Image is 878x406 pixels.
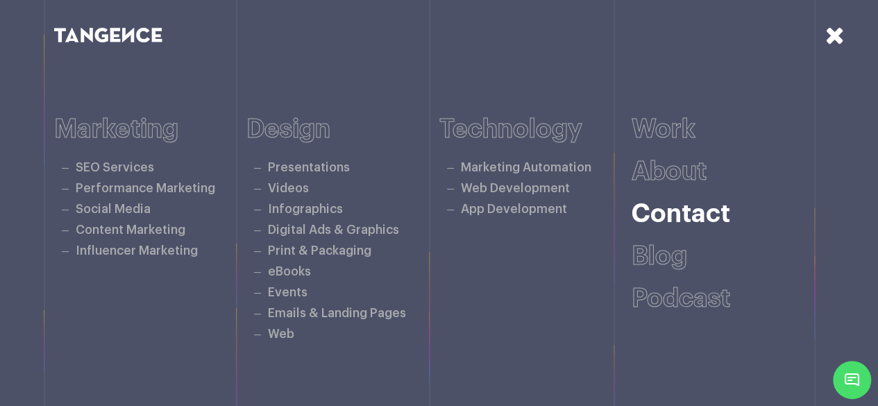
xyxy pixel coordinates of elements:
[268,183,309,194] a: Videos
[76,245,198,257] a: Influencer Marketing
[268,224,399,236] a: Digital Ads & Graphics
[833,361,871,399] span: Chat Widget
[76,203,151,215] a: Social Media
[54,115,247,144] h6: Marketing
[632,244,687,269] a: Blog
[268,162,350,174] a: Presentations
[268,287,307,298] a: Events
[76,162,154,174] a: SEO Services
[461,183,570,194] a: Web Development
[461,162,591,174] a: Marketing Automation
[632,117,695,142] a: Work
[76,183,215,194] a: Performance Marketing
[439,115,632,144] h6: Technology
[632,286,730,312] a: Podcast
[268,245,371,257] a: Print & Packaging
[461,203,567,215] a: App Development
[632,201,730,227] a: Contact
[268,307,406,319] a: Emails & Landing Pages
[76,224,185,236] a: Content Marketing
[246,115,439,144] h6: Design
[268,203,343,215] a: Infographics
[268,328,294,340] a: Web
[632,159,707,185] a: About
[268,266,311,278] a: eBooks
